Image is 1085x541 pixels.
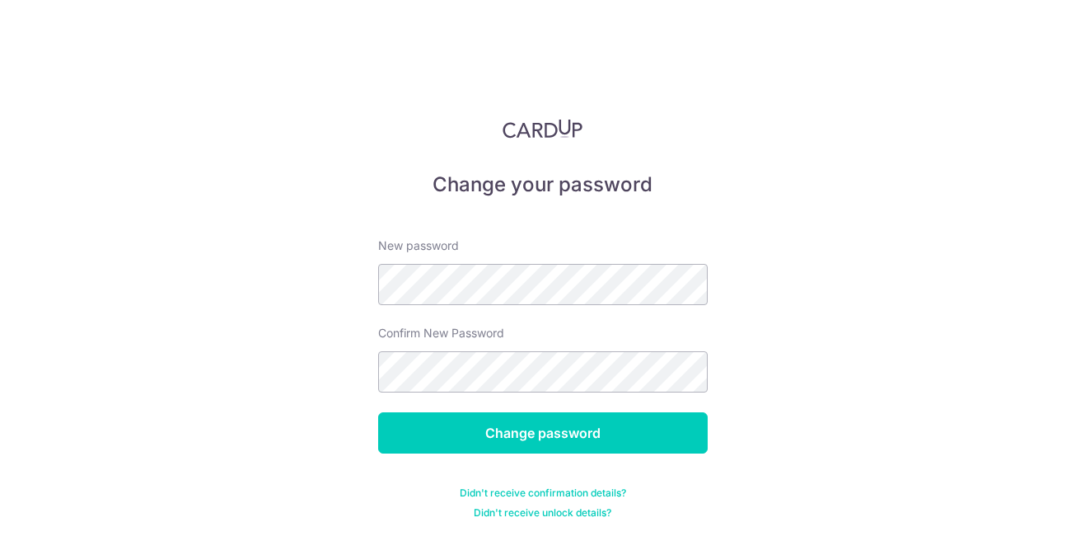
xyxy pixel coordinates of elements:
[378,172,708,198] h5: Change your password
[503,119,583,139] img: CardUp Logo
[378,325,504,341] label: Confirm New Password
[378,412,708,454] input: Change password
[474,506,611,520] a: Didn't receive unlock details?
[460,487,626,500] a: Didn't receive confirmation details?
[378,238,459,254] label: New password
